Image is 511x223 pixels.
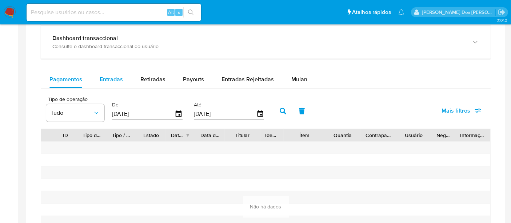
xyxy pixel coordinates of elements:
a: Sair [498,8,506,16]
input: Pesquise usuários ou casos... [27,8,201,17]
span: Alt [168,9,174,16]
span: Atalhos rápidos [352,8,391,16]
p: renato.lopes@mercadopago.com.br [422,9,496,16]
a: Notificações [398,9,404,15]
button: search-icon [183,7,198,17]
span: s [178,9,180,16]
span: 3.161.2 [497,17,507,23]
